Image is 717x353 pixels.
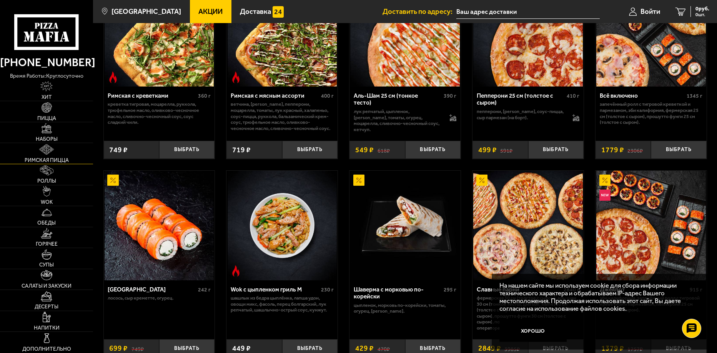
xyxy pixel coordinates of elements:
[473,171,583,280] img: Славные парни
[240,8,271,15] span: Доставка
[105,171,214,280] img: Филадельфия
[477,92,565,107] div: Пепперони 25 см (толстое с сыром)
[378,146,390,153] s: 618 ₽
[695,6,709,12] span: 0 руб.
[42,95,52,100] span: Хит
[627,345,643,352] s: 1757 ₽
[111,8,181,15] span: [GEOGRAPHIC_DATA]
[107,175,118,186] img: Акционный
[354,302,456,314] p: цыпленок, морковь по-корейски, томаты, огурец, [PERSON_NAME].
[601,345,624,352] span: 1379 ₽
[456,5,600,19] input: Ваш адрес доставки
[528,141,584,159] button: Выбрать
[228,171,337,280] img: Wok с цыпленком гриль M
[383,8,456,15] span: Доставить по адресу:
[599,190,611,201] img: Новинка
[230,265,241,276] img: Острое блюдо
[499,281,695,313] p: На нашем сайте мы используем cookie для сбора информации технического характера и обрабатываем IP...
[627,146,643,153] s: 2306 ₽
[599,175,611,186] img: Акционный
[41,200,53,205] span: WOK
[500,146,512,153] s: 591 ₽
[231,286,319,293] div: Wok с цыпленком гриль M
[226,171,338,280] a: Острое блюдоWok с цыпленком гриль M
[35,304,58,310] span: Десерты
[444,286,456,293] span: 295 г
[596,171,706,280] img: Джекпот
[108,286,196,293] div: [GEOGRAPHIC_DATA]
[355,345,374,352] span: 429 ₽
[231,92,319,100] div: Римская с мясным ассорти
[232,146,251,153] span: 719 ₽
[640,8,660,15] span: Войти
[109,345,128,352] span: 699 ₽
[36,241,58,247] span: Горячее
[477,108,565,120] p: пепперони, [PERSON_NAME], соус-пицца, сыр пармезан (на борт).
[687,93,702,99] span: 1345 г
[273,6,284,17] img: 15daf4d41897b9f0e9f617042186c801.svg
[321,286,334,293] span: 230 г
[405,141,461,159] button: Выбрать
[109,146,128,153] span: 749 ₽
[108,92,196,100] div: Римская с креветками
[25,158,69,163] span: Римская пицца
[472,171,584,280] a: АкционныйСлавные парни
[378,345,390,352] s: 470 ₽
[230,72,241,83] img: Острое блюдо
[349,171,461,280] a: АкционныйШаверма с морковью по-корейски
[600,101,702,125] p: Запечённый ролл с тигровой креветкой и пармезаном, Эби Калифорния, Фермерская 25 см (толстое с сы...
[600,92,685,100] div: Всё включено
[478,345,501,352] span: 2849 ₽
[198,286,211,293] span: 242 г
[37,220,56,226] span: Обеды
[499,320,567,342] button: Хорошо
[567,93,579,99] span: 410 г
[444,93,456,99] span: 390 г
[37,178,56,184] span: Роллы
[354,286,442,300] div: Шаверма с морковью по-корейски
[353,175,364,186] img: Акционный
[231,295,333,313] p: шашлык из бедра цыплёнка, лапша удон, овощи микс, фасоль, перец болгарский, лук репчатый, шашлычн...
[478,146,497,153] span: 499 ₽
[231,101,333,131] p: ветчина, [PERSON_NAME], пепперони, моцарелла, томаты, лук красный, халапеньо, соус-пицца, руккола...
[232,345,251,352] span: 449 ₽
[34,325,60,331] span: Напитки
[596,171,707,280] a: АкционныйНовинкаДжекпот
[36,137,58,142] span: Наборы
[651,141,706,159] button: Выбрать
[354,92,442,107] div: Аль-Шам 25 см (тонкое тесто)
[504,345,520,352] s: 3985 ₽
[477,286,562,293] div: Славные парни
[198,93,211,99] span: 360 г
[22,346,71,352] span: Дополнительно
[108,295,210,301] p: лосось, Сыр креметте, огурец.
[104,171,215,280] a: АкционныйФиладельфия
[159,141,215,159] button: Выбрать
[476,175,487,186] img: Акционный
[22,283,72,289] span: Салаты и закуски
[39,262,54,268] span: Супы
[355,146,374,153] span: 549 ₽
[198,8,223,15] span: Акции
[131,345,144,352] s: 749 ₽
[107,72,118,83] img: Острое блюдо
[321,93,334,99] span: 400 г
[601,146,624,153] span: 1779 ₽
[282,141,338,159] button: Выбрать
[695,12,709,17] span: 0 шт.
[108,101,210,125] p: креветка тигровая, моцарелла, руккола, трюфельное масло, оливково-чесночное масло, сливочно-чесно...
[354,108,442,132] p: лук репчатый, цыпленок, [PERSON_NAME], томаты, огурец, моцарелла, сливочно-чесночный соус, кетчуп.
[477,295,579,331] p: Фермерская 30 см (толстое с сыром), Аль-Шам 30 см (тонкое тесто), [PERSON_NAME] 30 см (толстое с ...
[350,171,460,280] img: Шаверма с морковью по-корейски
[37,116,56,121] span: Пицца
